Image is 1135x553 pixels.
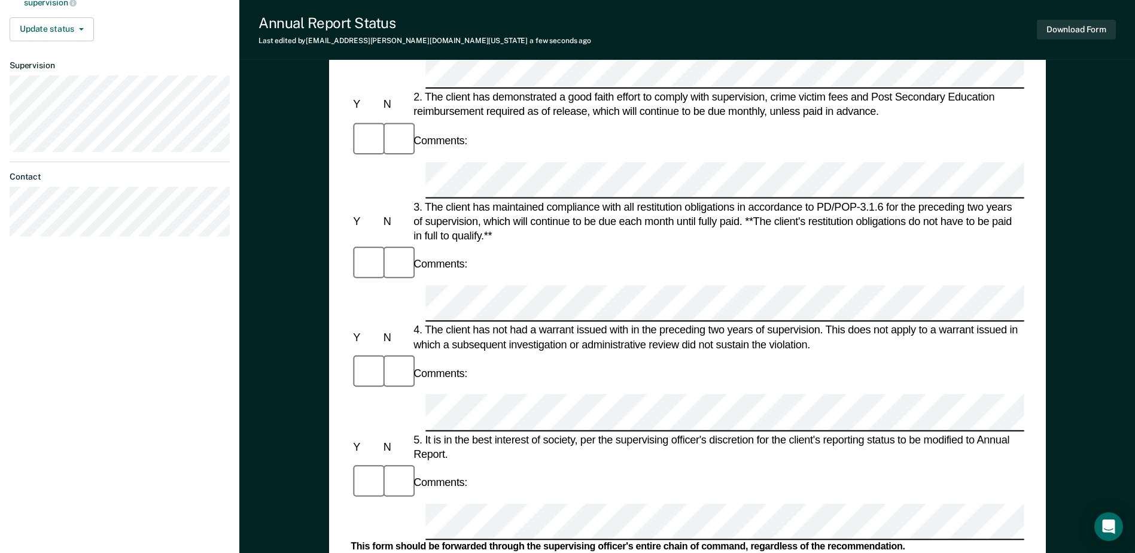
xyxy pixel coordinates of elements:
[411,432,1024,461] div: 5. It is in the best interest of society, per the supervising officer's discretion for the client...
[381,439,410,454] div: N
[411,366,470,381] div: Comments:
[411,475,470,490] div: Comments:
[10,17,94,41] button: Update status
[411,323,1024,352] div: 4. The client has not had a warrant issued with in the preceding two years of supervision. This d...
[381,98,410,112] div: N
[411,90,1024,119] div: 2. The client has demonstrated a good faith effort to comply with supervision, crime victim fees ...
[351,98,381,112] div: Y
[351,330,381,345] div: Y
[258,37,591,45] div: Last edited by [EMAIL_ADDRESS][PERSON_NAME][DOMAIN_NAME][US_STATE]
[381,330,410,345] div: N
[530,37,591,45] span: a few seconds ago
[411,199,1024,243] div: 3. The client has maintained compliance with all restitution obligations in accordance to PD/POP-...
[411,133,470,148] div: Comments:
[381,214,410,229] div: N
[351,439,381,454] div: Y
[10,60,230,71] dt: Supervision
[1037,20,1116,39] button: Download Form
[1094,512,1123,541] div: Open Intercom Messenger
[10,172,230,182] dt: Contact
[258,14,591,32] div: Annual Report Status
[411,257,470,271] div: Comments:
[351,214,381,229] div: Y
